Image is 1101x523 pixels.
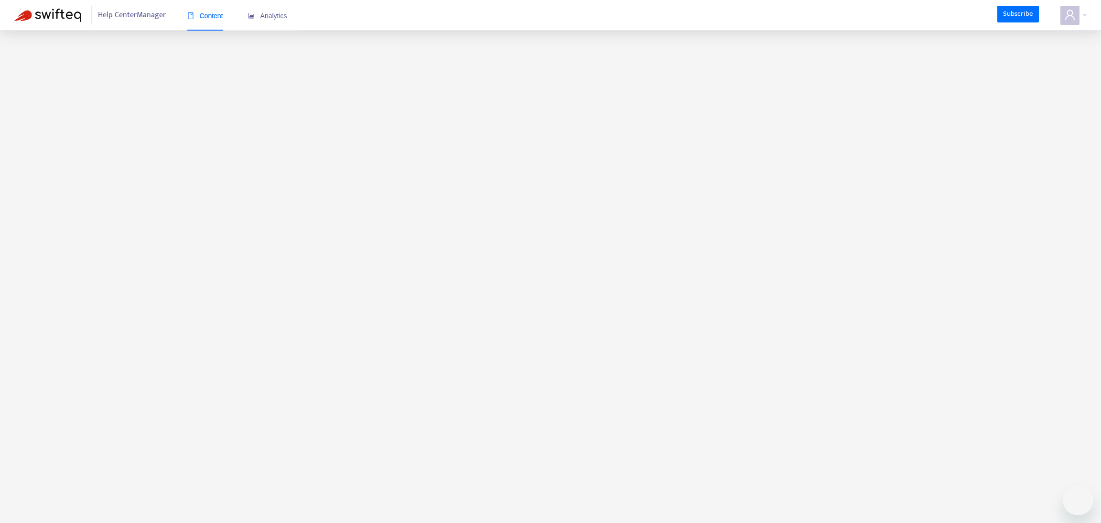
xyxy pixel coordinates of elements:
span: user [1064,9,1076,21]
img: Swifteq [14,9,81,22]
a: Subscribe [997,6,1039,23]
span: book [187,12,194,19]
iframe: Button to launch messaging window [1063,485,1093,515]
span: Content [187,12,223,20]
span: Help Center Manager [98,6,166,24]
span: area-chart [248,12,255,19]
span: Analytics [248,12,287,20]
